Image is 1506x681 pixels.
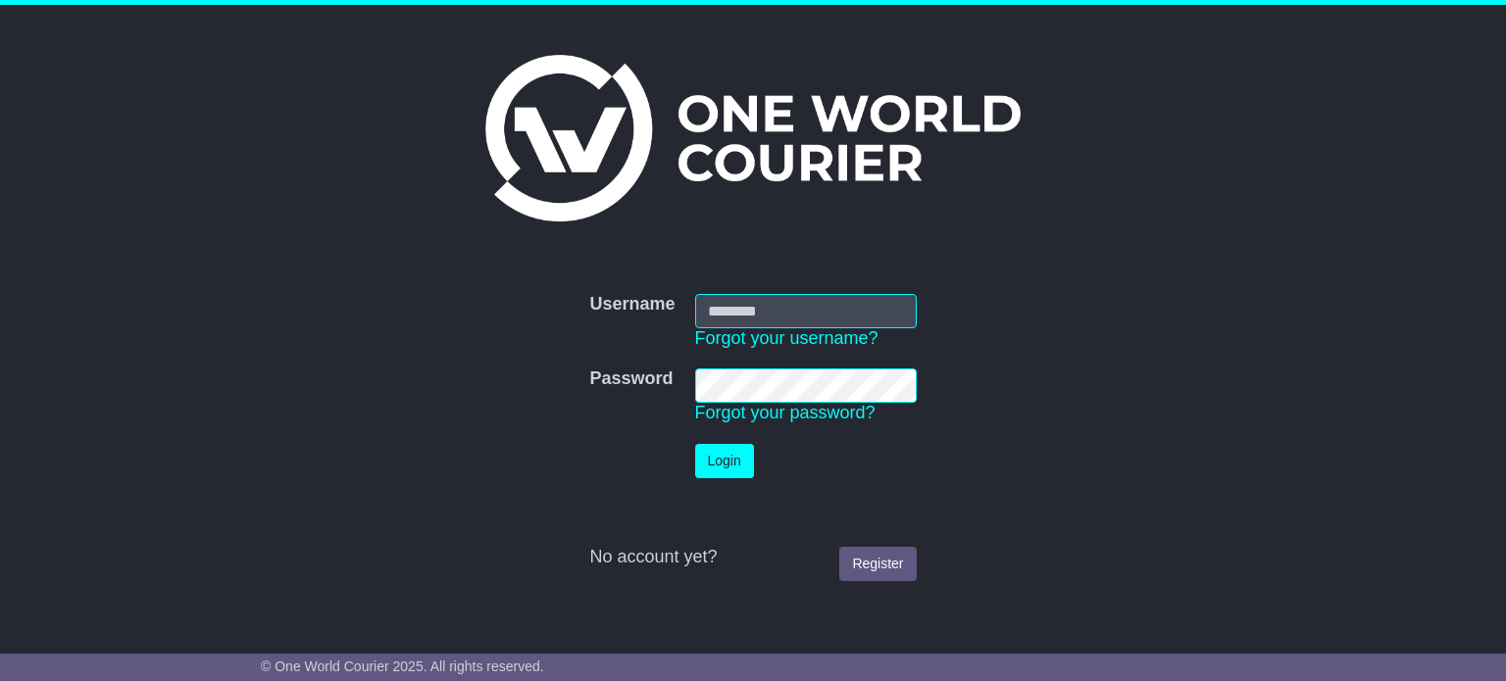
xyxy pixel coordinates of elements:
[589,368,673,390] label: Password
[485,55,1021,221] img: One World
[695,328,878,348] a: Forgot your username?
[695,403,876,422] a: Forgot your password?
[839,547,916,581] a: Register
[589,547,916,568] div: No account yet?
[261,658,544,674] span: © One World Courier 2025. All rights reserved.
[589,294,675,316] label: Username
[695,444,754,478] button: Login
